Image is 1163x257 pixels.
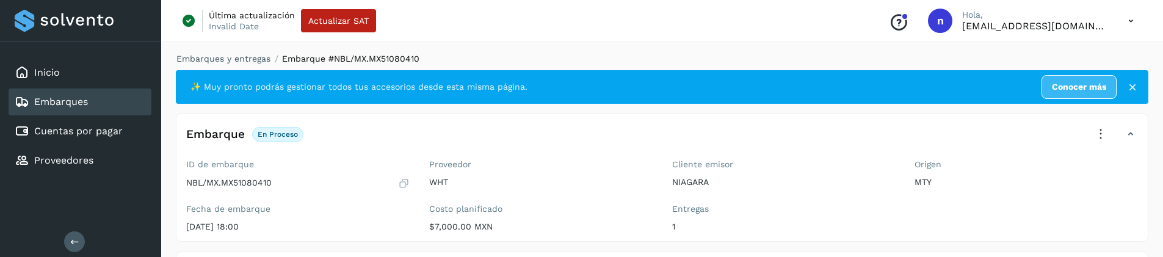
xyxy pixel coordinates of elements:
[176,54,270,63] a: Embarques y entregas
[915,159,1138,170] label: Origen
[915,177,1138,187] p: MTY
[672,177,896,187] p: NIAGARA
[308,16,369,25] span: Actualizar SAT
[429,159,653,170] label: Proveedor
[9,147,151,174] div: Proveedores
[282,54,419,63] span: Embarque #NBL/MX.MX51080410
[672,204,896,214] label: Entregas
[9,59,151,86] div: Inicio
[9,118,151,145] div: Cuentas por pagar
[672,222,896,232] p: 1
[34,67,60,78] a: Inicio
[258,130,298,139] p: En proceso
[962,20,1109,32] p: niagara+prod@solvento.mx
[190,81,527,93] span: ✨ Muy pronto podrás gestionar todos tus accesorios desde esta misma página.
[176,52,1148,65] nav: breadcrumb
[34,125,123,137] a: Cuentas por pagar
[962,10,1109,20] p: Hola,
[186,159,410,170] label: ID de embarque
[429,204,653,214] label: Costo planificado
[301,9,376,32] button: Actualizar SAT
[186,128,245,142] h4: Embarque
[209,21,259,32] p: Invalid Date
[1042,75,1117,99] a: Conocer más
[9,89,151,115] div: Embarques
[209,10,295,21] p: Última actualización
[34,154,93,166] a: Proveedores
[186,222,410,232] p: [DATE] 18:00
[429,222,653,232] p: $7,000.00 MXN
[186,204,410,214] label: Fecha de embarque
[672,159,896,170] label: Cliente emisor
[176,124,1148,154] div: EmbarqueEn proceso
[186,178,272,188] p: NBL/MX.MX51080410
[34,96,88,107] a: Embarques
[429,177,653,187] p: WHT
